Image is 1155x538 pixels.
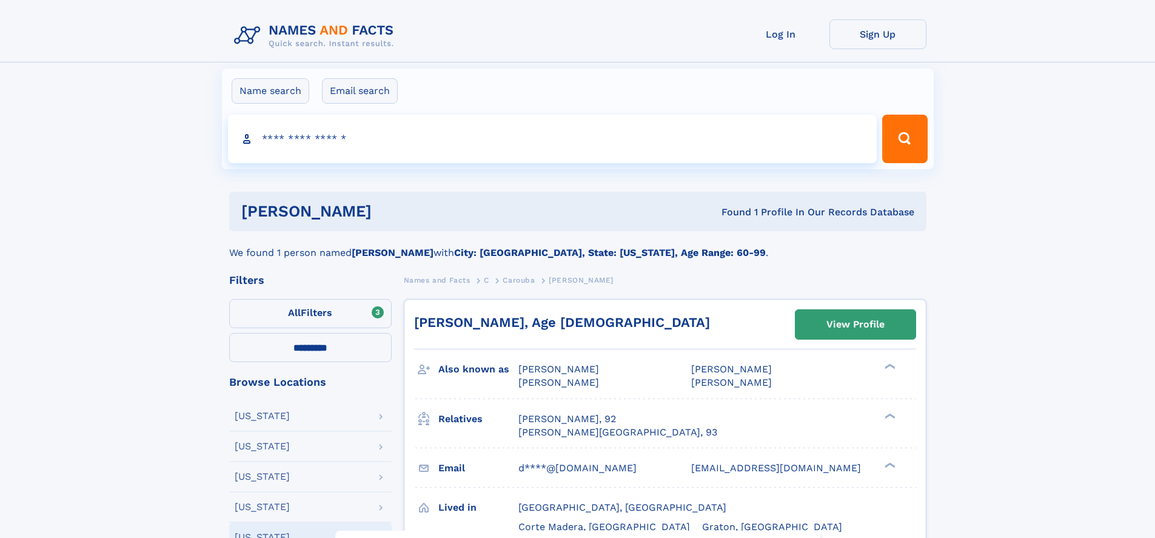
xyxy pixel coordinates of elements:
span: [PERSON_NAME] [549,276,614,284]
label: Name search [232,78,309,104]
span: Graton, [GEOGRAPHIC_DATA] [702,521,842,533]
input: search input [228,115,877,163]
h1: [PERSON_NAME] [241,204,547,219]
span: [GEOGRAPHIC_DATA], [GEOGRAPHIC_DATA] [518,502,726,513]
h3: Also known as [438,359,518,380]
h3: Relatives [438,409,518,429]
h3: Email [438,458,518,479]
span: Carouba [503,276,535,284]
span: All [288,307,301,318]
a: C [484,272,489,287]
div: Browse Locations [229,377,392,388]
span: [EMAIL_ADDRESS][DOMAIN_NAME] [691,462,861,474]
div: ❯ [882,461,896,469]
b: [PERSON_NAME] [352,247,434,258]
a: Names and Facts [404,272,470,287]
div: [US_STATE] [235,472,290,482]
h3: Lived in [438,497,518,518]
label: Filters [229,299,392,328]
a: [PERSON_NAME], 92 [518,412,616,426]
div: ❯ [882,363,896,371]
a: Carouba [503,272,535,287]
a: Log In [732,19,829,49]
a: [PERSON_NAME], Age [DEMOGRAPHIC_DATA] [414,315,710,330]
b: City: [GEOGRAPHIC_DATA], State: [US_STATE], Age Range: 60-99 [454,247,766,258]
div: [US_STATE] [235,411,290,421]
img: Logo Names and Facts [229,19,404,52]
span: [PERSON_NAME] [518,363,599,375]
a: View Profile [795,310,916,339]
div: ❯ [882,412,896,420]
span: [PERSON_NAME] [691,377,772,388]
div: We found 1 person named with . [229,231,926,260]
div: [US_STATE] [235,502,290,512]
label: Email search [322,78,398,104]
span: [PERSON_NAME] [691,363,772,375]
button: Search Button [882,115,927,163]
div: Found 1 Profile In Our Records Database [546,206,914,219]
span: [PERSON_NAME] [518,377,599,388]
a: Sign Up [829,19,926,49]
span: C [484,276,489,284]
div: Filters [229,275,392,286]
div: [US_STATE] [235,442,290,451]
div: View Profile [826,311,885,338]
a: [PERSON_NAME][GEOGRAPHIC_DATA], 93 [518,426,717,439]
span: Corte Madera, [GEOGRAPHIC_DATA] [518,521,690,533]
